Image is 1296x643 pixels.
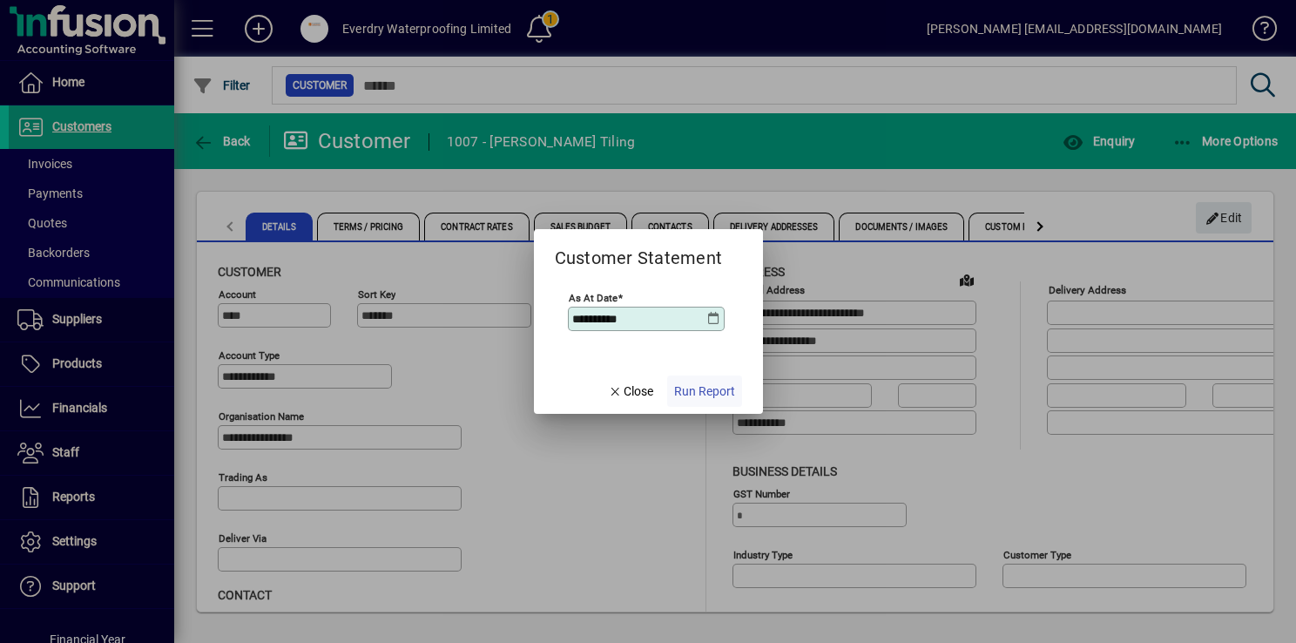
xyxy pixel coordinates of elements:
button: Close [601,376,660,407]
span: Run Report [674,382,735,401]
mat-label: As at Date [569,292,618,304]
button: Run Report [667,376,742,407]
span: Close [608,382,653,401]
h2: Customer Statement [534,229,744,272]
